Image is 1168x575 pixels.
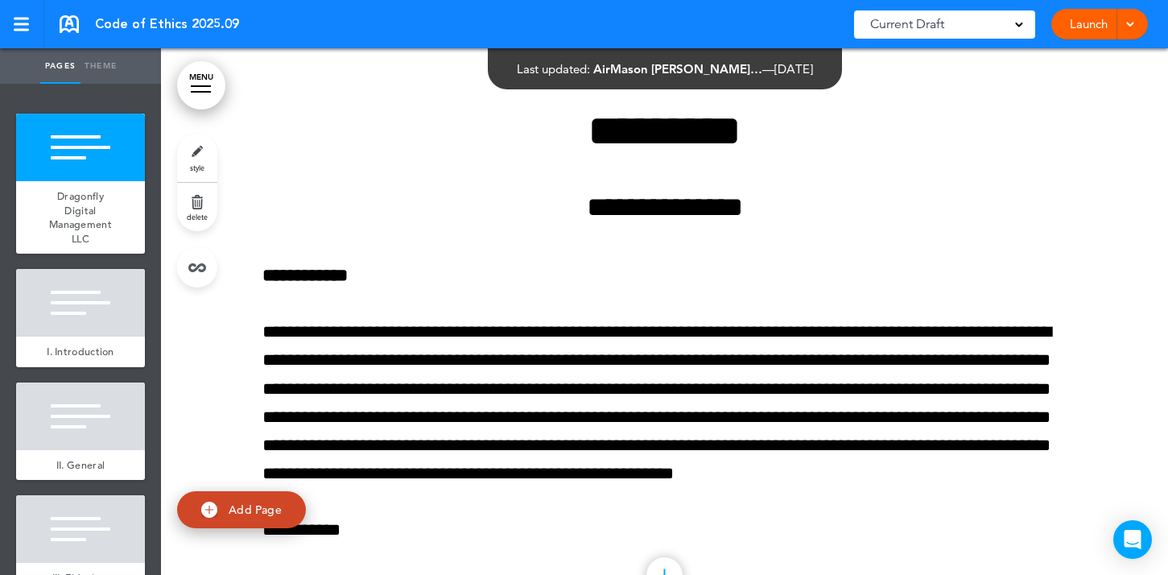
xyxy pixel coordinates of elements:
a: Pages [40,48,80,84]
a: I. Introduction [16,337,145,367]
img: add.svg [201,502,217,518]
span: Last updated: [517,61,590,77]
a: II. General [16,450,145,481]
span: Code of Ethics 2025.09 [95,15,239,33]
a: delete [177,183,217,231]
span: AirMason [PERSON_NAME]… [593,61,762,77]
a: MENU [177,61,225,110]
a: Launch [1063,9,1114,39]
span: II. General [56,458,105,472]
a: Dragonfly Digital Management LLC [16,181,145,254]
span: Add Page [229,503,282,517]
a: Add Page [177,491,306,529]
span: style [190,163,204,172]
a: style [177,134,217,182]
span: Dragonfly Digital Management LLC [49,189,112,246]
div: — [517,63,813,75]
span: Current Draft [870,13,944,35]
span: I. Introduction [47,345,114,358]
a: Theme [80,48,121,84]
div: Open Intercom Messenger [1113,520,1152,559]
span: [DATE] [774,61,813,77]
span: delete [187,212,208,221]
